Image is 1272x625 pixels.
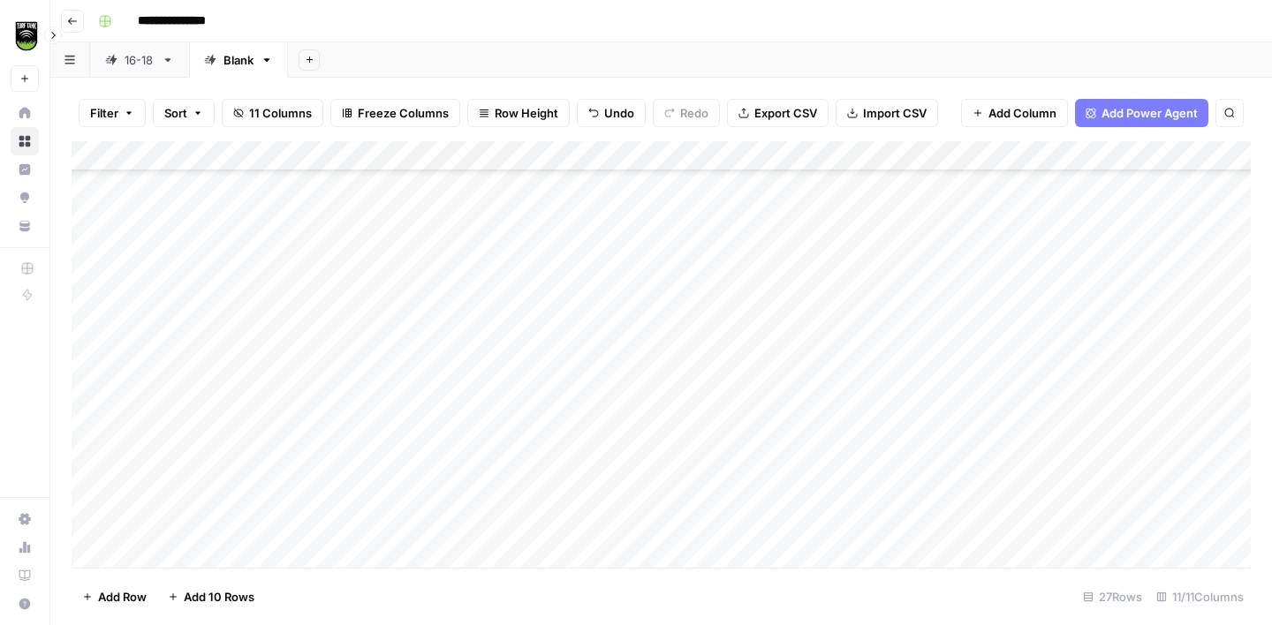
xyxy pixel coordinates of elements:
span: Redo [680,104,708,122]
button: Filter [79,99,146,127]
img: Turf Tank - Data Team Logo [11,20,42,52]
a: Blank [189,42,288,78]
a: Settings [11,505,39,533]
a: Your Data [11,212,39,240]
span: Row Height [495,104,558,122]
button: Freeze Columns [330,99,460,127]
a: Insights [11,155,39,184]
button: Row Height [467,99,570,127]
div: 27 Rows [1076,583,1149,611]
div: Blank [223,51,254,69]
button: 11 Columns [222,99,323,127]
button: Help + Support [11,590,39,618]
a: Opportunities [11,184,39,212]
span: Add Power Agent [1102,104,1198,122]
a: 16-18 [90,42,189,78]
button: Add Column [961,99,1068,127]
button: Add 10 Rows [157,583,265,611]
div: 11/11 Columns [1149,583,1251,611]
a: Learning Hub [11,561,39,590]
span: 11 Columns [249,104,312,122]
span: Add Row [98,588,147,606]
button: Sort [153,99,215,127]
span: Undo [604,104,634,122]
span: Filter [90,104,118,122]
button: Add Power Agent [1075,99,1208,127]
a: Usage [11,533,39,561]
span: Freeze Columns [358,104,449,122]
button: Add Row [72,583,157,611]
span: Export CSV [754,104,817,122]
button: Workspace: Turf Tank - Data Team [11,14,39,58]
button: Undo [577,99,646,127]
span: Add Column [988,104,1056,122]
button: Redo [653,99,720,127]
span: Sort [164,104,187,122]
a: Home [11,99,39,127]
span: Add 10 Rows [184,588,254,606]
div: 16-18 [125,51,155,69]
span: Import CSV [863,104,927,122]
button: Import CSV [836,99,938,127]
button: Export CSV [727,99,829,127]
a: Browse [11,127,39,155]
